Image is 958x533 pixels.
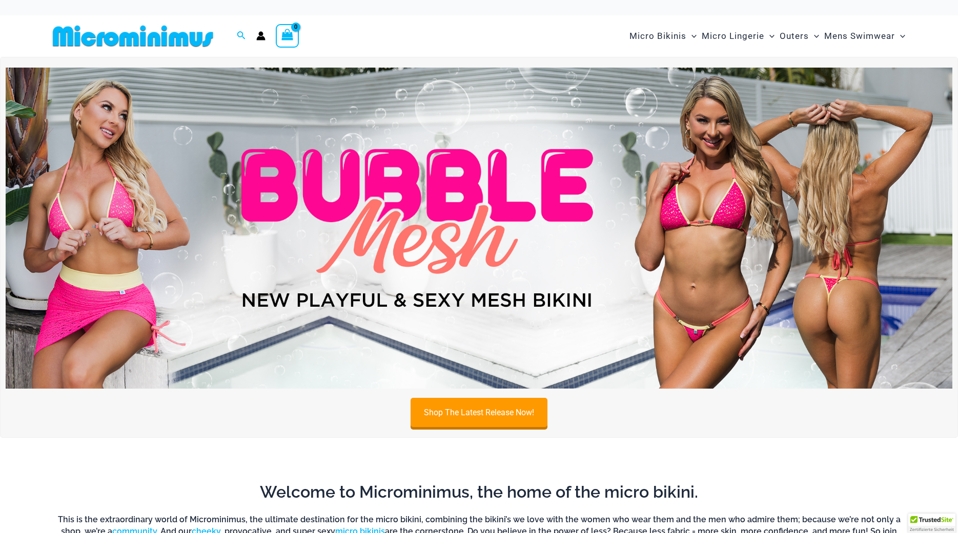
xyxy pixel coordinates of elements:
[276,24,299,48] a: View Shopping Cart, empty
[824,23,895,49] span: Mens Swimwear
[256,31,266,40] a: Account icon link
[702,23,764,49] span: Micro Lingerie
[764,23,774,49] span: Menu Toggle
[686,23,697,49] span: Menu Toggle
[822,20,908,52] a: Mens SwimwearMenu ToggleMenu Toggle
[237,30,246,42] a: Search icon link
[699,20,777,52] a: Micro LingerieMenu ToggleMenu Toggle
[908,514,955,533] div: TrustedSite Certified
[56,481,902,503] h2: Welcome to Microminimus, the home of the micro bikini.
[627,20,699,52] a: Micro BikinisMenu ToggleMenu Toggle
[625,19,910,53] nav: Site Navigation
[629,23,686,49] span: Micro Bikinis
[411,398,547,427] a: Shop The Latest Release Now!
[777,20,822,52] a: OutersMenu ToggleMenu Toggle
[49,25,217,48] img: MM SHOP LOGO FLAT
[6,68,952,389] img: Bubble Mesh Highlight Pink
[809,23,819,49] span: Menu Toggle
[895,23,905,49] span: Menu Toggle
[780,23,809,49] span: Outers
